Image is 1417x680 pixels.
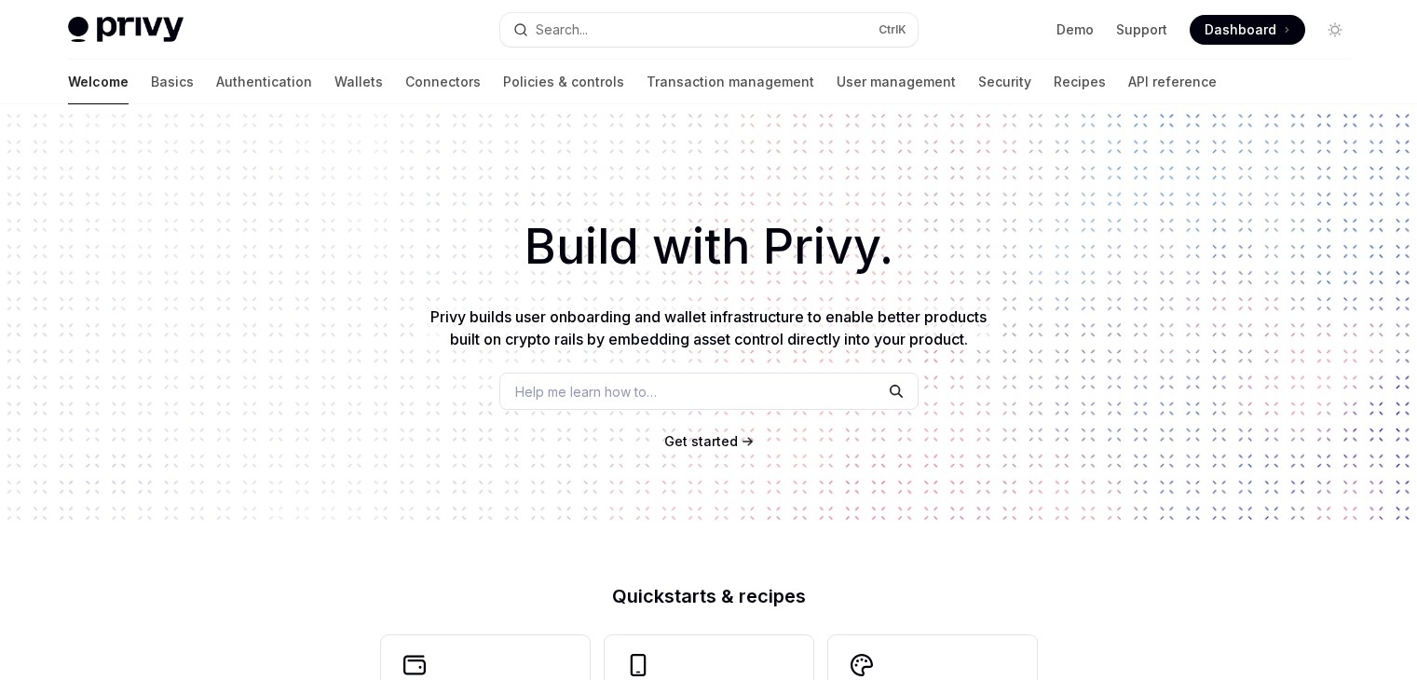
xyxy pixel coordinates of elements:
[68,60,129,104] a: Welcome
[647,60,814,104] a: Transaction management
[503,60,624,104] a: Policies & controls
[1320,15,1350,45] button: Toggle dark mode
[500,13,918,47] button: Search...CtrlK
[515,382,657,401] span: Help me learn how to…
[151,60,194,104] a: Basics
[879,22,906,37] span: Ctrl K
[334,60,383,104] a: Wallets
[664,433,738,449] span: Get started
[430,307,987,348] span: Privy builds user onboarding and wallet infrastructure to enable better products built on crypto ...
[68,17,184,43] img: light logo
[1205,20,1276,39] span: Dashboard
[1190,15,1305,45] a: Dashboard
[216,60,312,104] a: Authentication
[664,432,738,451] a: Get started
[978,60,1031,104] a: Security
[1116,20,1167,39] a: Support
[381,587,1037,605] h2: Quickstarts & recipes
[30,211,1387,283] h1: Build with Privy.
[536,19,588,41] div: Search...
[837,60,956,104] a: User management
[1054,60,1106,104] a: Recipes
[1128,60,1217,104] a: API reference
[405,60,481,104] a: Connectors
[1056,20,1094,39] a: Demo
